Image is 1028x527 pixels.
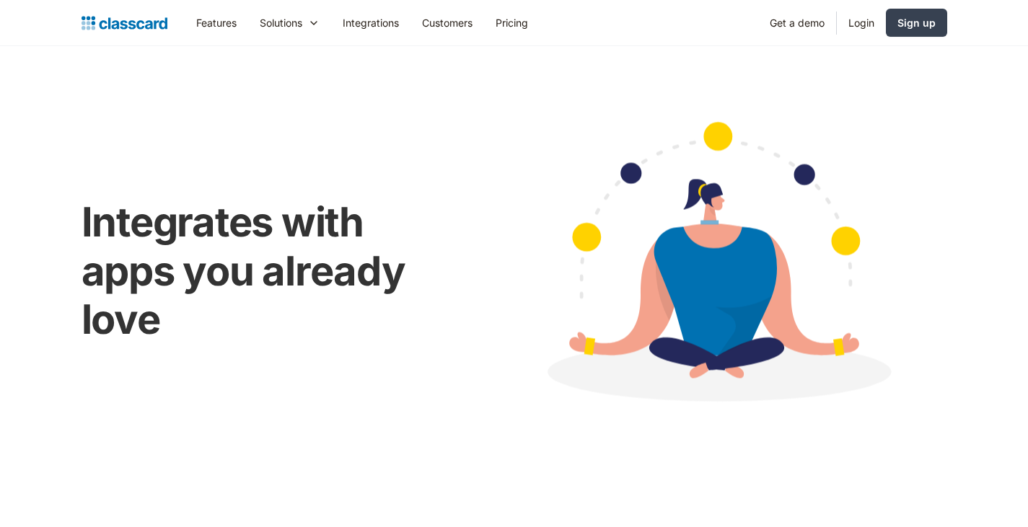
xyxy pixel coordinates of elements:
a: Sign up [886,9,947,37]
a: Integrations [331,6,410,39]
h1: Integrates with apps you already love [82,198,456,344]
img: Cartoon image showing connected apps [485,94,947,440]
a: Pricing [484,6,540,39]
div: Solutions [260,15,302,30]
a: Login [837,6,886,39]
div: Solutions [248,6,331,39]
a: Get a demo [758,6,836,39]
div: Sign up [897,15,936,30]
a: Customers [410,6,484,39]
a: home [82,13,167,33]
a: Features [185,6,248,39]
